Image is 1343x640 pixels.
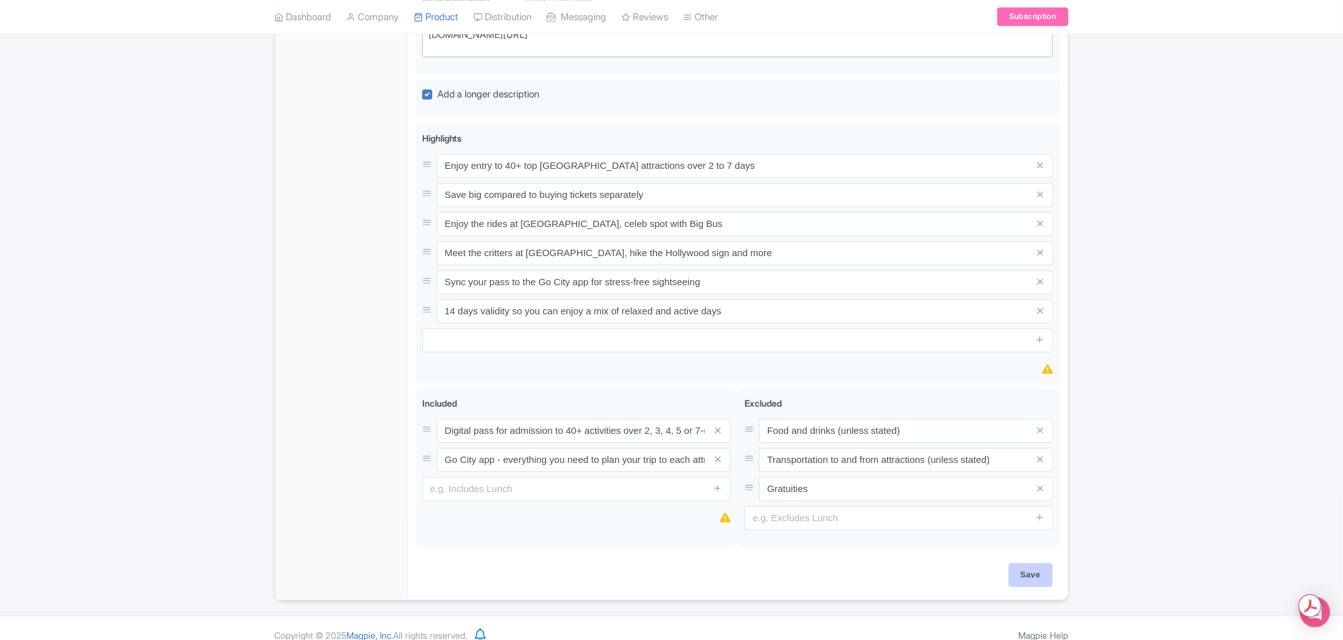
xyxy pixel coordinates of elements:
[997,8,1068,27] a: Subscription
[437,88,540,100] span: Add a longer description
[1009,563,1053,587] input: Save
[744,398,782,409] span: Excluded
[744,506,1053,530] input: e.g. Excludes Lunch
[422,477,731,501] input: e.g. Includes Lunch
[422,398,457,409] span: Included
[422,133,462,144] span: Highlights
